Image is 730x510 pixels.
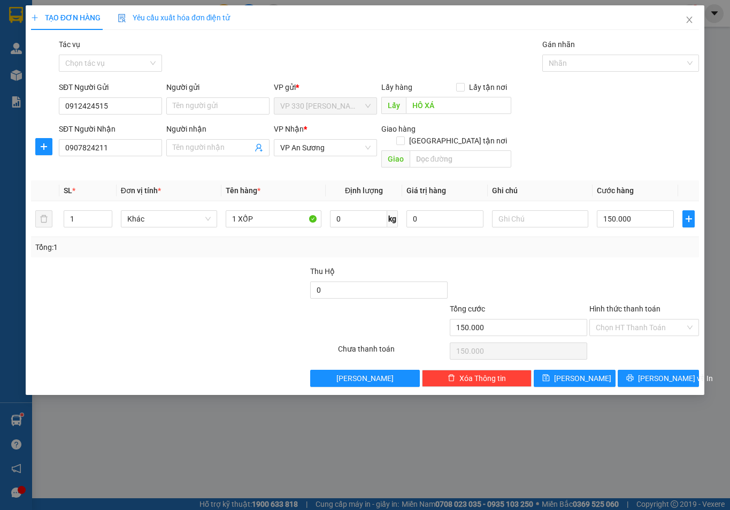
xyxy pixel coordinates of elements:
span: [PERSON_NAME] [336,372,394,384]
button: plus [682,210,695,227]
input: Dọc đường [406,97,511,114]
span: kg [387,210,398,227]
span: Cước hàng [597,186,634,195]
input: VD: Bàn, Ghế [226,210,322,227]
img: icon [118,14,126,22]
span: SL [64,186,72,195]
button: save[PERSON_NAME] [534,370,616,387]
span: Lấy tận nơi [465,81,511,93]
div: VP gửi [274,81,377,93]
span: save [542,374,550,383]
input: 0 [406,210,483,227]
div: SĐT Người Gửi [59,81,162,93]
span: close [685,16,694,24]
span: Giao hàng [381,125,416,133]
button: Close [674,5,704,35]
span: plus [683,215,694,223]
span: delete [448,374,455,383]
span: [PERSON_NAME] [554,372,611,384]
span: Xóa Thông tin [459,372,506,384]
span: [PERSON_NAME] và In [638,372,713,384]
span: Yêu cầu xuất hóa đơn điện tử [118,13,230,22]
span: plus [36,142,52,151]
input: Dọc đường [410,150,511,168]
button: plus [35,138,52,155]
button: [PERSON_NAME] [310,370,420,387]
span: TẠO ĐƠN HÀNG [31,13,101,22]
span: user-add [255,143,263,152]
th: Ghi chú [488,180,593,201]
span: printer [626,374,634,383]
span: Lấy [381,97,406,114]
span: [GEOGRAPHIC_DATA] tận nơi [405,135,511,147]
div: Tổng: 1 [35,241,283,253]
span: VP 330 Lê Duẫn [280,98,371,114]
div: SĐT Người Nhận [59,123,162,135]
span: Giao [381,150,410,168]
div: Người gửi [166,81,270,93]
button: deleteXóa Thông tin [422,370,532,387]
span: Tổng cước [450,305,485,313]
input: Ghi Chú [492,210,588,227]
span: Thu Hộ [310,267,335,276]
span: plus [31,14,39,21]
button: delete [35,210,52,227]
span: Giá trị hàng [406,186,446,195]
label: Hình thức thanh toán [589,305,660,313]
span: VP Nhận [274,125,304,133]
span: Định lượng [345,186,383,195]
span: Khác [127,211,211,227]
button: printer[PERSON_NAME] và In [618,370,700,387]
span: VP An Sương [280,140,371,156]
div: Chưa thanh toán [337,343,449,362]
span: Tên hàng [226,186,260,195]
label: Gán nhãn [542,40,575,49]
span: Lấy hàng [381,83,412,92]
span: Đơn vị tính [121,186,161,195]
div: Người nhận [166,123,270,135]
label: Tác vụ [59,40,80,49]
